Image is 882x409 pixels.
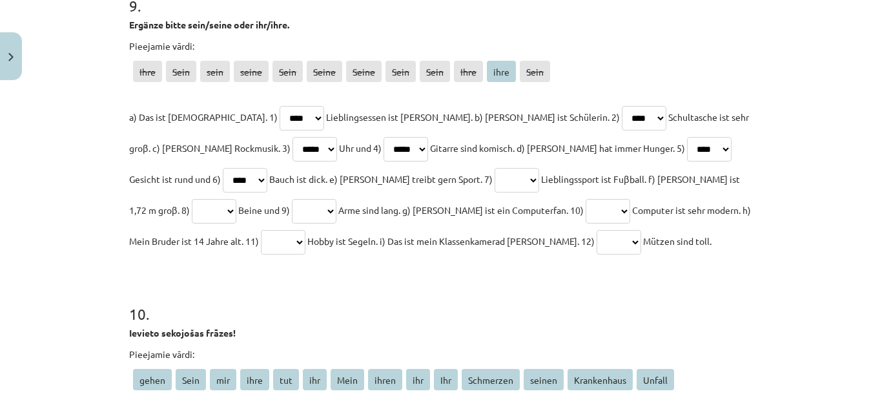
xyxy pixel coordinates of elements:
[637,369,674,390] span: Unfall
[129,39,753,53] p: Pieejamie vārdi:
[454,61,483,82] span: Ihre
[303,369,327,390] span: ihr
[272,61,303,82] span: Sein
[176,369,206,390] span: Sein
[200,61,230,82] span: sein
[346,61,382,82] span: Seine
[643,235,712,247] span: Mützen sind toll.
[240,369,269,390] span: ihre
[406,369,430,390] span: ihr
[520,61,550,82] span: Sein
[338,204,584,216] span: Arme sind lang. g) [PERSON_NAME] ist ein Computerfan. 10)
[166,61,196,82] span: Sein
[133,369,172,390] span: gehen
[487,61,516,82] span: ihre
[326,111,620,123] span: Lieblingsessen ist [PERSON_NAME]. b) [PERSON_NAME] ist Schülerin. 2)
[129,282,753,322] h1: 10 .
[133,61,162,82] span: Ihre
[269,173,493,185] span: Bauch ist dick. e) [PERSON_NAME] treibt gern Sport. 7)
[524,369,564,390] span: seinen
[331,369,364,390] span: Mein
[129,173,221,185] span: Gesicht ist rund und 6)
[339,142,382,154] span: Uhr und 4)
[129,19,289,30] b: Ergänze bitte sein/seine oder ihr/ihre.
[234,61,269,82] span: seine
[368,369,402,390] span: ihren
[238,204,290,216] span: Beine und 9)
[210,369,236,390] span: mir
[434,369,458,390] span: Ihr
[420,61,450,82] span: Sein
[430,142,685,154] span: Gitarre sind komisch. d) [PERSON_NAME] hat immer Hunger. 5)
[462,369,520,390] span: Schmerzen
[129,111,278,123] span: a) Das ist [DEMOGRAPHIC_DATA]. 1)
[129,327,236,339] b: Ievieto sekojošas frāzes!
[129,348,753,361] p: Pieejamie vārdi:
[568,369,633,390] span: Krankenhaus
[385,61,416,82] span: Sein
[273,369,299,390] span: tut
[8,53,14,61] img: icon-close-lesson-0947bae3869378f0d4975bcd49f059093ad1ed9edebbc8119c70593378902aed.svg
[307,61,342,82] span: Seine
[307,235,595,247] span: Hobby ist Segeln. i) Das ist mein Klassenkamerad [PERSON_NAME]. 12)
